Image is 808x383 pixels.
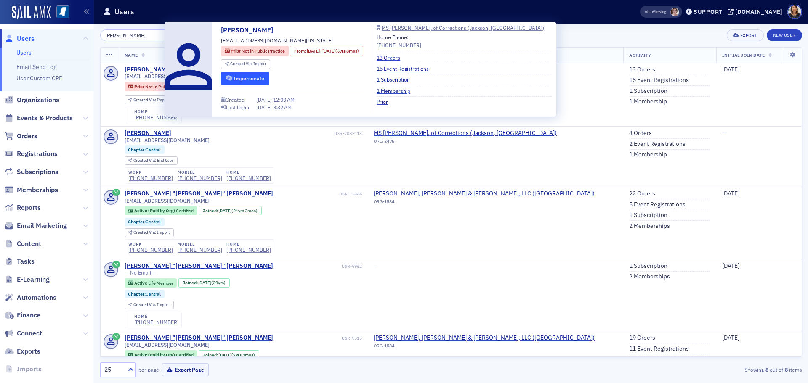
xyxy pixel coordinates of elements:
[225,48,285,55] a: Prior Not in Public Practice
[125,156,178,165] div: Created Via: End User
[128,208,193,214] a: Active (Paid by Org) Certified
[134,84,145,90] span: Prior
[125,129,171,137] a: [PERSON_NAME]
[722,334,739,341] span: [DATE]
[5,365,42,374] a: Imports
[377,65,435,72] a: 15 Event Registrations
[128,219,146,225] span: Chapter :
[125,137,210,143] span: [EMAIL_ADDRESS][DOMAIN_NAME]
[17,329,42,338] span: Connect
[722,129,727,137] span: —
[722,52,765,58] span: Initial Join Date
[629,87,667,95] a: 1 Subscription
[199,206,262,215] div: Joined: 2004-06-01 00:00:00
[377,25,552,30] a: MS [PERSON_NAME]. of Corrections (Jackson, [GEOGRAPHIC_DATA])
[17,221,67,230] span: Email Marketing
[134,280,148,286] span: Active
[128,247,173,253] a: [PHONE_NUMBER]
[629,356,667,363] a: 1 Subscription
[138,366,159,373] label: per page
[17,132,37,141] span: Orders
[125,198,210,204] span: [EMAIL_ADDRESS][DOMAIN_NAME]
[12,6,50,19] img: SailAMX
[767,29,802,41] a: New User
[17,95,59,105] span: Organizations
[133,303,170,307] div: Import
[128,352,193,358] a: Active (Paid by Org) Certified
[133,98,170,103] div: Import
[226,98,245,102] div: Created
[128,219,161,225] a: Chapter:Central
[629,66,655,74] a: 13 Orders
[230,62,266,66] div: Import
[670,8,679,16] span: Lydia Carlisle
[183,280,199,285] span: Joined :
[5,132,37,141] a: Orders
[17,114,73,123] span: Events & Products
[17,347,40,356] span: Exports
[17,167,58,177] span: Subscriptions
[125,73,236,79] span: [EMAIL_ADDRESS][DOMAIN_NAME][US_STATE]
[273,96,295,103] span: 12:00 AM
[17,311,41,320] span: Finance
[274,335,362,341] div: USR-9515
[377,54,407,61] a: 13 Orders
[56,5,69,18] img: SailAMX
[5,257,35,266] a: Tasks
[629,98,667,106] a: 1 Membership
[133,158,173,163] div: End User
[125,342,210,348] span: [EMAIL_ADDRESS][DOMAIN_NAME]
[787,5,802,19] span: Profile
[5,185,58,195] a: Memberships
[629,201,686,209] a: 5 Event Registrations
[226,175,271,181] a: [PHONE_NUMBER]
[722,66,739,73] span: [DATE]
[134,352,176,358] span: Active (Paid by Org)
[230,61,254,66] span: Created Via :
[50,5,69,20] a: View Homepage
[290,46,363,56] div: From: 2013-10-23 00:00:00
[377,87,417,95] a: 1 Membership
[629,211,667,219] a: 1 Subscription
[218,208,231,214] span: [DATE]
[125,228,174,237] div: Created Via: Import
[5,347,40,356] a: Exports
[125,262,273,270] a: [PERSON_NAME] "[PERSON_NAME]" [PERSON_NAME]
[145,84,189,90] span: Not in Public Practice
[5,34,35,43] a: Users
[226,105,249,110] div: Last Login
[176,352,194,358] span: Certified
[694,8,723,16] div: Support
[134,314,179,319] div: home
[221,72,269,85] button: Impersonate
[133,230,170,235] div: Import
[574,366,802,373] div: Showing out of items
[374,334,595,342] a: [PERSON_NAME], [PERSON_NAME] & [PERSON_NAME], LLC ([GEOGRAPHIC_DATA])
[128,147,146,153] span: Chapter :
[5,149,58,158] a: Registrations
[125,301,174,309] div: Created Via: Import
[100,29,181,41] input: Search…
[203,208,219,214] span: Joined :
[783,366,789,373] strong: 8
[645,9,653,14] div: Also
[125,52,138,58] span: Name
[125,334,273,342] a: [PERSON_NAME] "[PERSON_NAME]" [PERSON_NAME]
[629,190,655,198] a: 22 Orders
[226,170,271,175] div: home
[374,199,595,207] div: ORG-1584
[629,140,686,148] a: 2 Event Registrations
[128,291,146,297] span: Chapter :
[133,302,157,307] span: Created Via :
[256,96,273,103] span: [DATE]
[134,208,176,214] span: Active (Paid by Org)
[5,221,67,230] a: Email Marketing
[221,37,333,44] span: [EMAIL_ADDRESS][DOMAIN_NAME][US_STATE]
[203,352,219,358] span: Joined :
[5,167,58,177] a: Subscriptions
[16,74,62,82] a: User Custom CPE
